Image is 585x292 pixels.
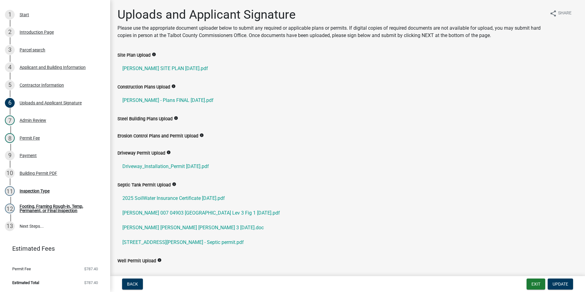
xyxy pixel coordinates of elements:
[122,279,143,290] button: Back
[117,85,170,89] label: Construction Plans Upload
[550,10,557,17] i: share
[117,220,578,235] a: [PERSON_NAME] [PERSON_NAME] [PERSON_NAME] 3 [DATE].doc
[117,259,156,263] label: Well Permit Upload
[548,279,573,290] button: Update
[5,62,15,72] div: 4
[117,183,171,187] label: Septic Tank Permit Upload
[117,235,578,250] a: [STREET_ADDRESS][PERSON_NAME] - Septic permit.pdf
[171,84,176,88] i: info
[117,159,578,174] a: Driveway_Installation_Permit [DATE].pdf
[157,258,162,262] i: info
[5,115,15,125] div: 7
[5,221,15,231] div: 13
[166,150,171,155] i: info
[20,65,86,69] div: Applicant and Building Information
[117,151,165,155] label: Driveway Permit Upload
[20,189,50,193] div: Inspection Type
[199,133,204,137] i: info
[5,242,100,255] a: Estimated Fees
[117,53,151,58] label: Site Plan Upload
[84,281,98,285] span: $787.40
[5,133,15,143] div: 8
[558,10,572,17] span: Share
[20,153,37,158] div: Payment
[84,267,98,271] span: $787.40
[117,93,578,108] a: [PERSON_NAME] - Plans FINAL [DATE].pdf
[127,282,138,286] span: Back
[5,45,15,55] div: 3
[20,171,57,175] div: Building Permit PDF
[5,186,15,196] div: 11
[117,7,545,22] h1: Uploads and Applicant Signature
[152,52,156,57] i: info
[20,118,46,122] div: Admin Review
[20,13,29,17] div: Start
[5,27,15,37] div: 2
[5,204,15,213] div: 12
[12,267,31,271] span: Permit Fee
[20,48,45,52] div: Parcel search
[117,134,198,138] label: Erosion Control Plans and Permit Upload
[5,10,15,20] div: 1
[5,98,15,108] div: 6
[12,281,39,285] span: Estimated Total
[174,116,178,120] i: info
[553,282,568,286] span: Update
[5,168,15,178] div: 10
[527,279,545,290] button: Exit
[5,151,15,160] div: 9
[117,206,578,220] a: [PERSON_NAME] 007 04903 [GEOGRAPHIC_DATA] Lev 3 Fig 1 [DATE].pdf
[172,182,176,186] i: info
[117,117,173,121] label: Steel Building Plans Upload
[20,204,100,213] div: Footing, Framing Rough-in, Temp, Permanent, or Final Inspection
[117,61,578,76] a: [PERSON_NAME] SITE PLAN [DATE].pdf
[20,83,64,87] div: Contractor Information
[117,191,578,206] a: 2025 SoilWater Insurance Certificate [DATE].pdf
[20,136,40,140] div: Permit Fee
[5,80,15,90] div: 5
[545,7,576,19] button: shareShare
[117,24,545,39] p: Please use the appropriate document uploader below to submit any required or applicable plans or ...
[20,101,82,105] div: Uploads and Applicant Signature
[20,30,54,34] div: Introduction Page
